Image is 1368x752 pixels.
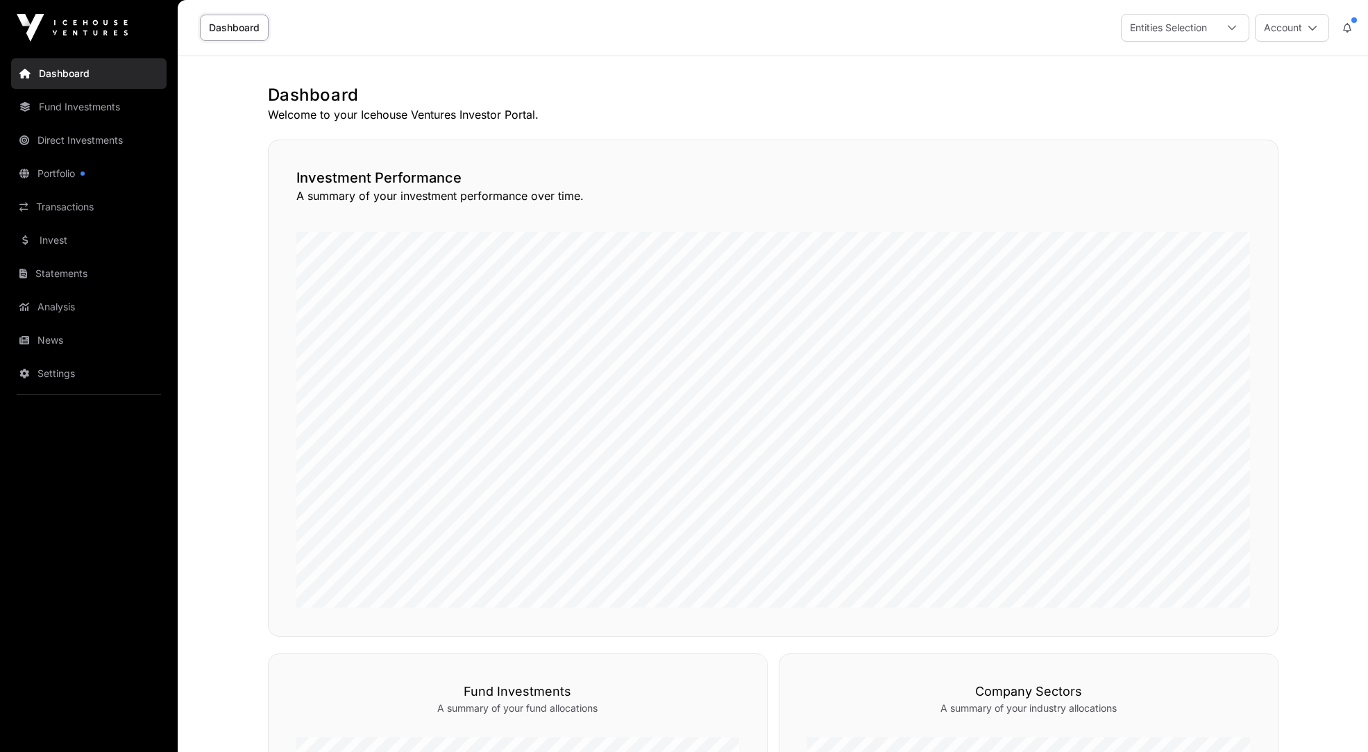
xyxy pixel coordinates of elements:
a: Direct Investments [11,125,167,156]
h3: Company Sectors [807,682,1250,701]
a: Transactions [11,192,167,222]
a: Analysis [11,292,167,322]
a: Dashboard [200,15,269,41]
a: Invest [11,225,167,256]
p: Welcome to your Icehouse Ventures Investor Portal. [268,106,1278,123]
a: Fund Investments [11,92,167,122]
a: Statements [11,258,167,289]
h1: Dashboard [268,84,1278,106]
button: Account [1255,14,1329,42]
iframe: Chat Widget [1299,685,1368,752]
p: A summary of your industry allocations [807,701,1250,715]
h3: Fund Investments [296,682,739,701]
p: A summary of your fund allocations [296,701,739,715]
a: Dashboard [11,58,167,89]
a: Portfolio [11,158,167,189]
img: Icehouse Ventures Logo [17,14,128,42]
h2: Investment Performance [296,168,1250,187]
div: Entities Selection [1122,15,1215,41]
a: Settings [11,358,167,389]
a: News [11,325,167,356]
p: A summary of your investment performance over time. [296,187,1250,204]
